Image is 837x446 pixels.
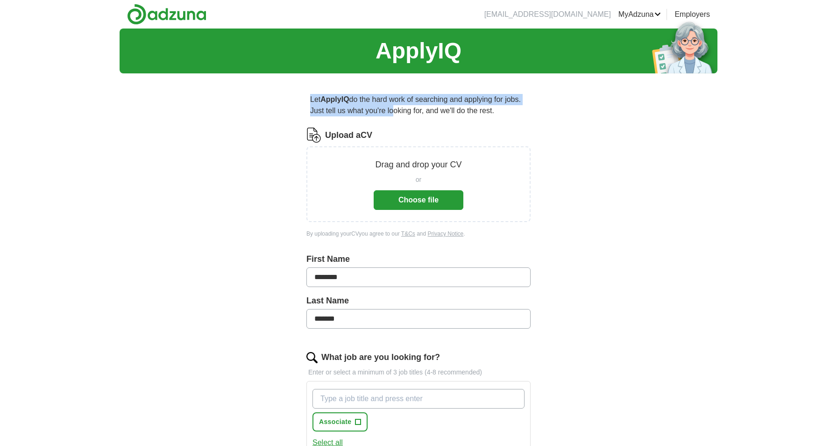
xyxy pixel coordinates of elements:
[127,4,206,25] img: Adzuna logo
[306,367,531,377] p: Enter or select a minimum of 3 job titles (4-8 recommended)
[618,9,661,20] a: MyAdzuna
[306,128,321,143] img: CV Icon
[416,175,421,185] span: or
[674,9,710,20] a: Employers
[312,389,525,409] input: Type a job title and press enter
[374,190,463,210] button: Choose file
[306,230,531,238] div: By uploading your CV you agree to our and .
[306,253,531,266] label: First Name
[484,9,611,20] li: [EMAIL_ADDRESS][DOMAIN_NAME]
[319,417,351,427] span: Associate
[320,95,349,103] strong: ApplyIQ
[306,295,531,307] label: Last Name
[306,90,531,120] p: Let do the hard work of searching and applying for jobs. Just tell us what you're looking for, an...
[428,230,464,237] a: Privacy Notice
[376,34,461,68] h1: ApplyIQ
[325,129,372,142] label: Upload a CV
[312,412,368,432] button: Associate
[321,351,440,364] label: What job are you looking for?
[401,230,415,237] a: T&Cs
[375,158,461,171] p: Drag and drop your CV
[306,352,318,363] img: search.png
